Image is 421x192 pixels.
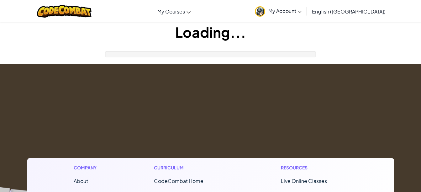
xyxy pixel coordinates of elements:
[281,164,348,171] h1: Resources
[154,164,230,171] h1: Curriculum
[0,22,421,42] h1: Loading...
[252,1,305,21] a: My Account
[255,6,265,17] img: avatar
[157,8,185,15] span: My Courses
[154,3,194,20] a: My Courses
[74,164,103,171] h1: Company
[268,8,302,14] span: My Account
[154,178,203,184] span: CodeCombat Home
[281,178,327,184] a: Live Online Classes
[74,178,88,184] a: About
[37,5,92,18] img: CodeCombat logo
[312,8,386,15] span: English ([GEOGRAPHIC_DATA])
[309,3,389,20] a: English ([GEOGRAPHIC_DATA])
